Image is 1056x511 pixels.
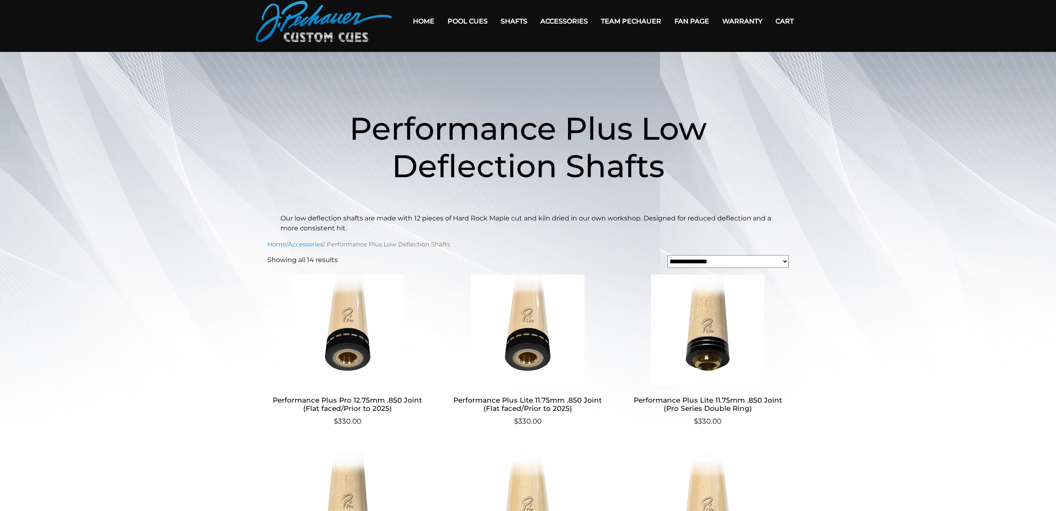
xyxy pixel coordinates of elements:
h2: Performance Plus Pro 12.75mm .850 Joint (Flat faced/Prior to 2025) [267,392,428,416]
bdi: 330.00 [514,417,542,425]
a: Team Pechauer [594,11,668,32]
span: $ [694,417,698,425]
bdi: 330.00 [334,417,361,425]
img: Performance Plus Lite 11.75mm .850 Joint (Flat faced/Prior to 2025) [448,274,608,386]
img: Performance Plus Pro 12.75mm .850 Joint (Flat faced/Prior to 2025) [267,274,428,386]
a: Fan Page [668,11,716,32]
a: Home [406,11,441,32]
a: Performance Plus Pro 12.75mm .850 Joint (Flat faced/Prior to 2025) $330.00 [267,274,428,427]
a: Performance Plus Lite 11.75mm .850 Joint (Flat faced/Prior to 2025) $330.00 [448,274,608,427]
img: Pechauer Custom Cues [256,1,392,42]
a: Home [267,241,286,248]
span: $ [334,417,338,425]
p: Our low deflection shafts are made with 12 pieces of Hard Rock Maple cut and kiln dried in our ow... [280,213,775,233]
span: Performance Plus Low Deflection Shafts [349,109,707,185]
p: Showing all 14 results [267,255,338,265]
bdi: 330.00 [694,417,721,425]
a: Warranty [716,11,769,32]
h2: Performance Plus Lite 11.75mm .850 Joint (Flat faced/Prior to 2025) [448,392,608,416]
h2: Performance Plus Lite 11.75mm .850 Joint (Pro Series Double Ring) [627,392,788,416]
a: Accessories [534,11,594,32]
nav: Breadcrumb [267,240,789,249]
a: Shafts [494,11,534,32]
a: Pool Cues [441,11,494,32]
a: Accessories [288,241,323,248]
span: $ [514,417,518,425]
select: Shop order [667,255,789,268]
img: Performance Plus Lite 11.75mm .850 Joint (Pro Series Double Ring) [627,274,788,386]
a: Cart [769,11,800,32]
a: Performance Plus Lite 11.75mm .850 Joint (Pro Series Double Ring) $330.00 [627,274,788,427]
